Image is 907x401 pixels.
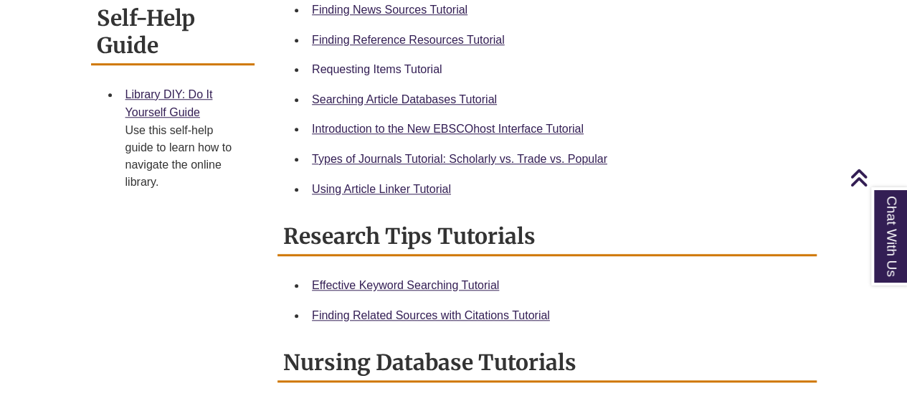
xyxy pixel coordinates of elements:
a: Introduction to the New EBSCOhost Interface Tutorial [312,123,584,135]
a: Types of Journals Tutorial: Scholarly vs. Trade vs. Popular [312,153,607,165]
a: Finding Related Sources with Citations Tutorial [312,309,550,321]
h2: Research Tips Tutorials [277,218,817,256]
a: Searching Article Databases Tutorial [312,93,497,105]
a: Effective Keyword Searching Tutorial [312,279,499,291]
a: Finding Reference Resources Tutorial [312,34,505,46]
a: Requesting Items Tutorial [312,63,442,75]
h2: Nursing Database Tutorials [277,344,817,382]
div: Use this self-help guide to learn how to navigate the online library. [125,122,244,191]
a: Library DIY: Do It Yourself Guide [125,88,213,119]
a: Back to Top [850,168,903,187]
a: Using Article Linker Tutorial [312,183,451,195]
a: Finding News Sources Tutorial [312,4,467,16]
